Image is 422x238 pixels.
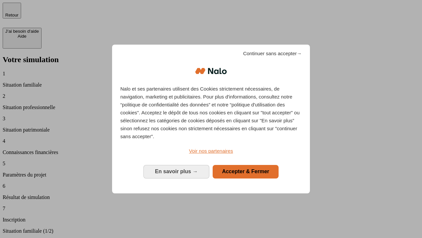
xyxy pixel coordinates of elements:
a: Voir nos partenaires [120,147,302,155]
div: Bienvenue chez Nalo Gestion du consentement [112,45,310,193]
span: Voir nos partenaires [189,148,233,154]
button: En savoir plus: Configurer vos consentements [143,165,209,178]
button: Accepter & Fermer: Accepter notre traitement des données et fermer [213,165,279,178]
p: Nalo et ses partenaires utilisent des Cookies strictement nécessaires, de navigation, marketing e... [120,85,302,140]
span: Continuer sans accepter→ [243,50,302,58]
img: Logo [195,61,227,81]
span: En savoir plus → [155,169,198,174]
span: Accepter & Fermer [222,169,269,174]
